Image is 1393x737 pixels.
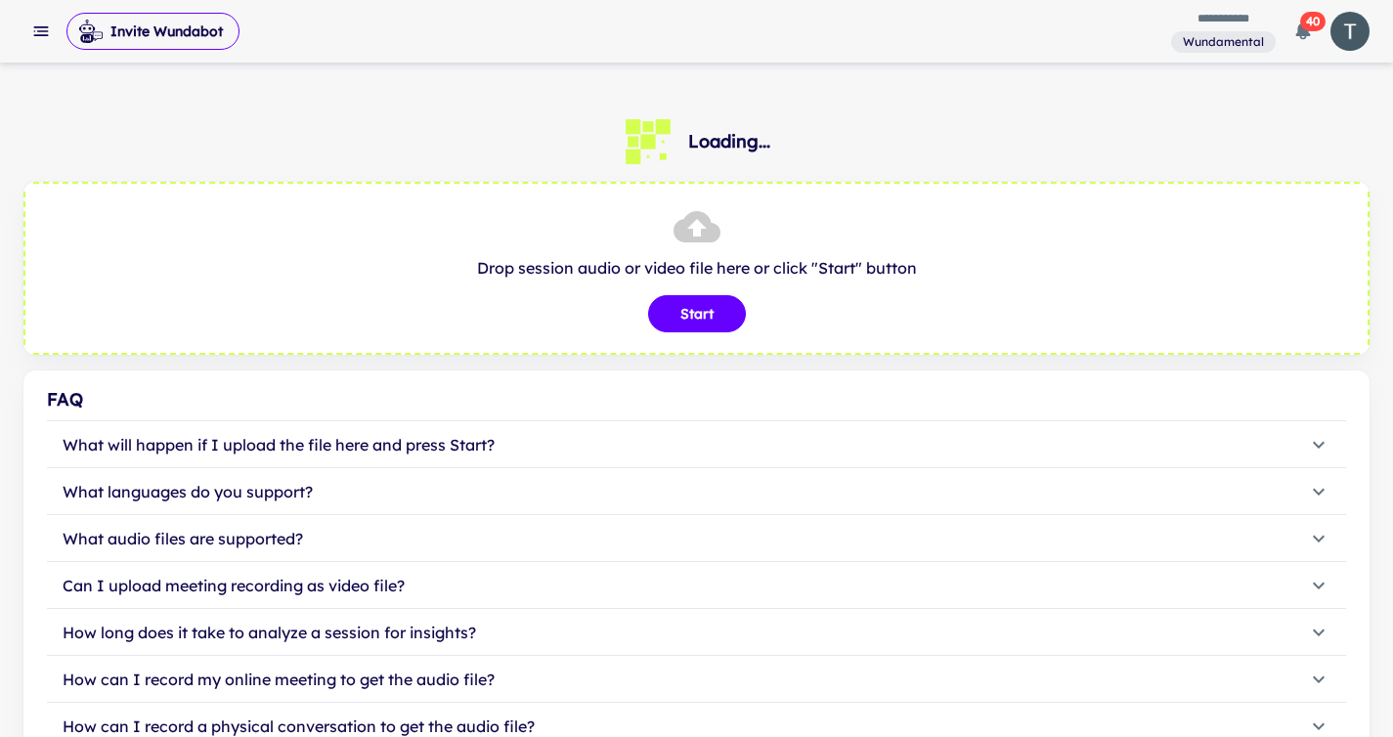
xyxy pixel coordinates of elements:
h6: Loading... [688,128,770,155]
button: What will happen if I upload the file here and press Start? [47,421,1346,468]
button: Start [648,295,746,332]
span: Wundamental [1175,33,1272,51]
button: 40 [1284,12,1323,51]
p: What audio files are supported? [63,527,303,550]
span: 40 [1300,12,1326,31]
p: Can I upload meeting recording as video file? [63,574,405,597]
button: Can I upload meeting recording as video file? [47,562,1346,609]
button: Invite Wundabot [66,13,239,50]
p: How can I record my online meeting to get the audio file? [63,668,495,691]
span: Invite Wundabot to record a meeting [66,12,239,51]
button: What audio files are supported? [47,515,1346,562]
p: Drop session audio or video file here or click "Start" button [45,256,1348,280]
p: What will happen if I upload the file here and press Start? [63,433,495,456]
img: photoURL [1330,12,1370,51]
button: What languages do you support? [47,468,1346,515]
button: How can I record my online meeting to get the audio file? [47,656,1346,703]
span: You are a member of this workspace. Contact your workspace owner for assistance. [1171,29,1276,54]
button: How long does it take to analyze a session for insights? [47,609,1346,656]
div: FAQ [47,386,1346,413]
p: What languages do you support? [63,480,313,503]
p: How long does it take to analyze a session for insights? [63,621,476,644]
